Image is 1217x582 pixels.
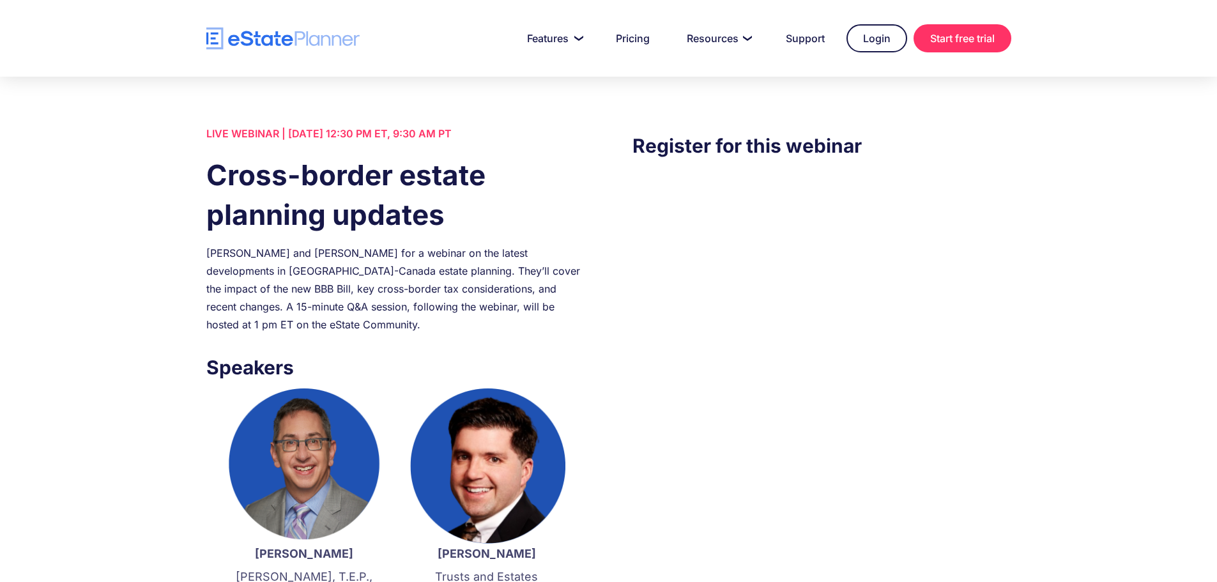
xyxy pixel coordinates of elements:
div: [PERSON_NAME] and [PERSON_NAME] for a webinar on the latest developments in [GEOGRAPHIC_DATA]-Can... [206,244,585,333]
h1: Cross-border estate planning updates [206,155,585,234]
div: LIVE WEBINAR | [DATE] 12:30 PM ET, 9:30 AM PT [206,125,585,142]
h3: Register for this webinar [632,131,1011,160]
a: Features [512,26,594,51]
a: Pricing [601,26,665,51]
a: Resources [671,26,764,51]
strong: [PERSON_NAME] [255,547,353,560]
h3: Speakers [206,353,585,382]
a: home [206,27,360,50]
a: Support [770,26,840,51]
iframe: Form 0 [632,186,1011,403]
a: Login [846,24,907,52]
strong: [PERSON_NAME] [438,547,536,560]
a: Start free trial [914,24,1011,52]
